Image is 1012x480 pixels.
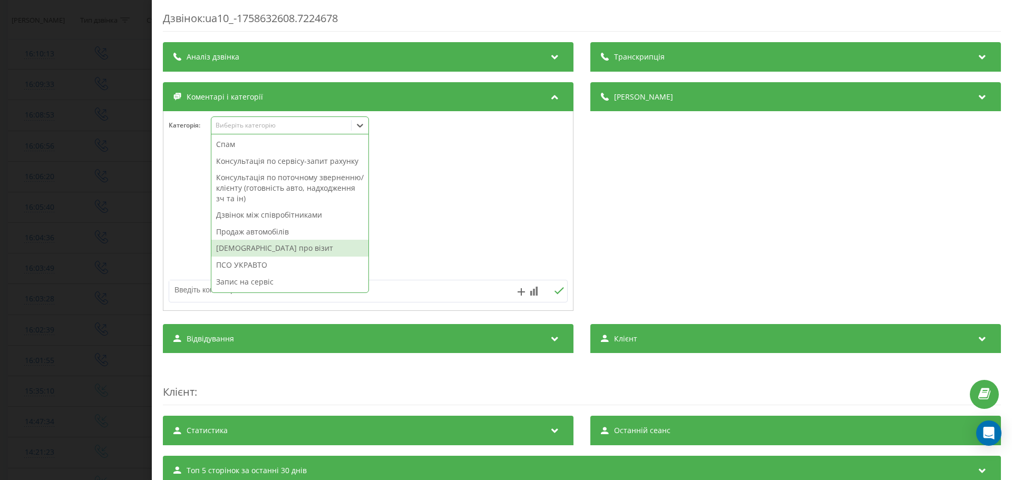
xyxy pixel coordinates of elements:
[211,290,368,307] div: Придбання запасних частин
[211,153,368,170] div: Консультація по сервісу-запит рахунку
[614,334,637,344] span: Клієнт
[211,240,368,257] div: [DEMOGRAPHIC_DATA] про візит
[614,52,665,62] span: Транскрипція
[614,425,670,436] span: Останній сеанс
[211,207,368,223] div: Дзвінок між співробітниками
[211,223,368,240] div: Продаж автомобілів
[211,273,368,290] div: Запис на сервіс
[163,11,1001,32] div: Дзвінок : ua10_-1758632608.7224678
[187,334,234,344] span: Відвідування
[163,385,194,399] span: Клієнт
[211,136,368,153] div: Спам
[216,121,347,130] div: Виберіть категорію
[211,169,368,207] div: Консультація по поточному зверненню/клієнту (готовність авто, надходження зч та ін)
[163,364,1001,405] div: :
[187,425,228,436] span: Статистика
[187,52,239,62] span: Аналіз дзвінка
[976,420,1001,446] div: Open Intercom Messenger
[169,122,211,129] h4: Категорія :
[187,465,307,476] span: Топ 5 сторінок за останні 30 днів
[187,92,263,102] span: Коментарі і категорії
[211,257,368,273] div: ПСО УКРАВТО
[614,92,673,102] span: [PERSON_NAME]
